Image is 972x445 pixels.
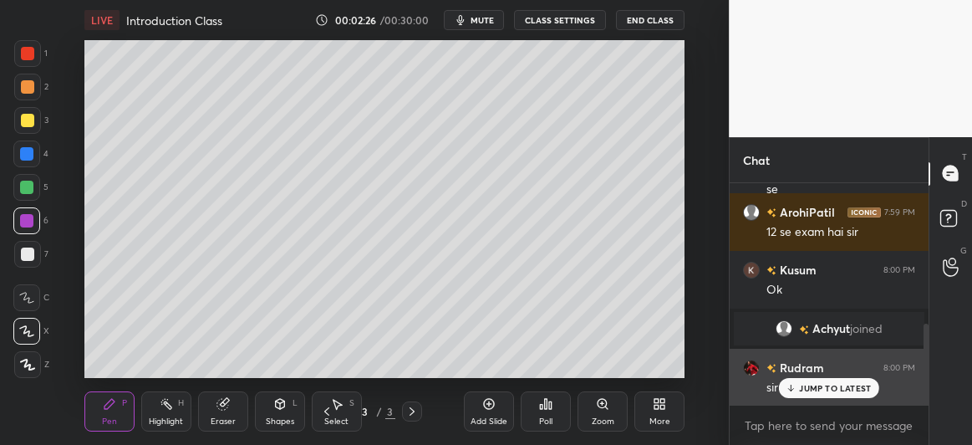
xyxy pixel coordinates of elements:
[471,14,494,26] span: mute
[266,417,294,426] div: Shapes
[14,351,49,378] div: Z
[743,359,760,376] img: cdceae08a8ea484d92a0bcd0bc0fcd6d.jpg
[293,399,298,407] div: L
[776,261,817,279] h6: Kusum
[766,282,915,299] div: Ok
[178,399,184,407] div: H
[592,417,614,426] div: Zoom
[13,207,48,234] div: 6
[776,203,835,221] h6: ArohiPatil
[14,74,48,100] div: 2
[13,141,48,167] div: 4
[766,224,915,241] div: 12 se exam hai sir
[126,13,222,28] h4: Introduction Class
[349,399,354,407] div: S
[616,10,684,30] button: End Class
[799,383,871,393] p: JUMP TO LATEST
[766,364,776,373] img: no-rating-badge.077c3623.svg
[962,151,967,163] p: T
[799,325,809,334] img: no-rating-badge.077c3623.svg
[14,241,48,268] div: 7
[149,417,183,426] div: Highlight
[960,244,967,257] p: G
[471,417,507,426] div: Add Slide
[13,318,49,345] div: X
[730,138,783,182] p: Chat
[961,197,967,210] p: D
[377,407,382,417] div: /
[776,359,824,376] h6: Rudram
[102,417,117,426] div: Pen
[766,380,915,396] div: sir main jau kya phir?
[730,183,929,406] div: grid
[883,362,915,372] div: 8:00 PM
[743,203,760,220] img: default.png
[211,417,236,426] div: Eraser
[324,417,349,426] div: Select
[514,10,606,30] button: CLASS SETTINGS
[883,264,915,274] div: 8:00 PM
[884,207,915,217] div: 7:59 PM
[385,404,395,419] div: 3
[539,417,552,426] div: Poll
[850,322,883,335] span: joined
[649,417,670,426] div: More
[357,407,374,417] div: 3
[14,107,48,134] div: 3
[13,284,49,311] div: C
[847,207,881,217] img: iconic-dark.1390631f.png
[812,322,850,335] span: Achyut
[14,40,48,67] div: 1
[13,174,48,201] div: 5
[776,320,792,337] img: default.png
[766,208,776,217] img: no-rating-badge.077c3623.svg
[444,10,504,30] button: mute
[766,266,776,275] img: no-rating-badge.077c3623.svg
[84,10,120,30] div: LIVE
[122,399,127,407] div: P
[743,261,760,278] img: 3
